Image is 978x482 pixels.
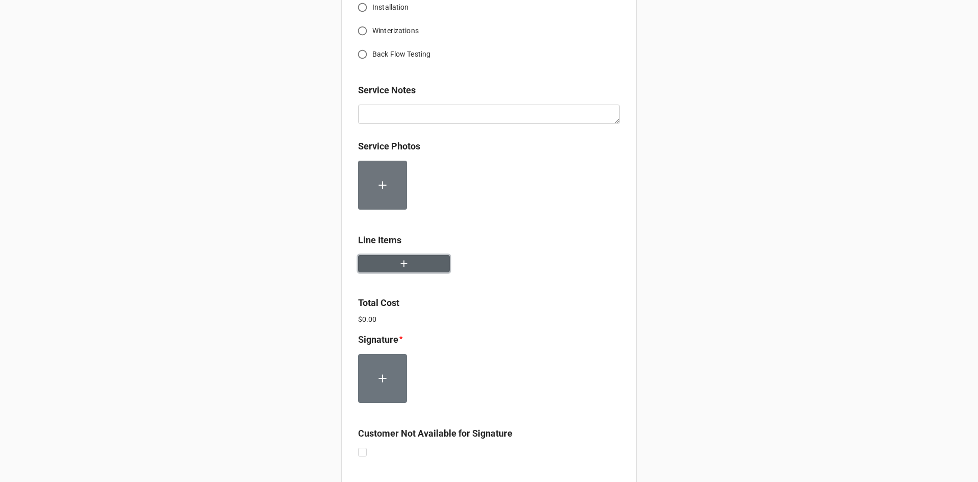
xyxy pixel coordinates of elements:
[372,2,409,13] span: Installation
[358,139,420,154] label: Service Photos
[372,49,430,60] span: Back Flow Testing
[358,314,620,324] p: $0.00
[358,233,401,247] label: Line Items
[358,83,416,97] label: Service Notes
[358,333,398,347] label: Signature
[358,426,512,441] label: Customer Not Available for Signature
[358,297,399,308] b: Total Cost
[372,26,419,36] span: Winterizations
